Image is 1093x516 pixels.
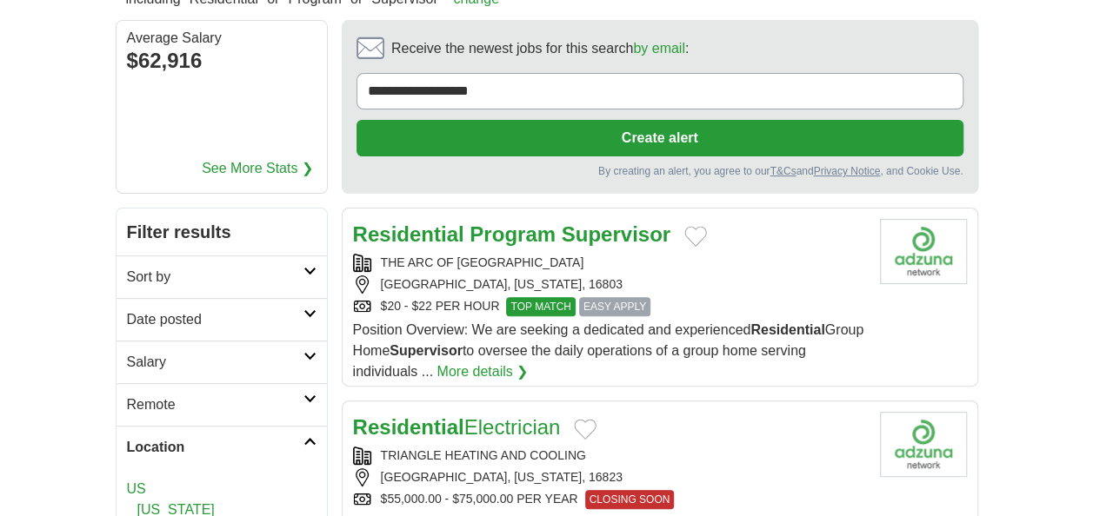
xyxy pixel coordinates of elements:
img: Company logo [880,412,967,477]
a: See More Stats ❯ [202,158,313,179]
span: EASY APPLY [579,297,650,316]
div: [GEOGRAPHIC_DATA], [US_STATE], 16823 [353,468,866,486]
div: By creating an alert, you agree to our and , and Cookie Use. [357,163,963,179]
a: T&Cs [770,165,796,177]
strong: Program [470,222,556,246]
a: US [127,481,146,496]
span: Position Overview: We are seeking a dedicated and experienced Group Home to oversee the daily ope... [353,322,864,379]
div: $20 - $22 PER HOUR [353,297,866,316]
h2: Remote [127,394,303,415]
button: Add to favorite jobs [574,419,596,440]
a: Sort by [117,255,327,298]
h2: Salary [127,352,303,373]
h2: Filter results [117,208,327,255]
button: Create alert [357,120,963,156]
strong: Supervisor [562,222,670,246]
span: TOP MATCH [506,297,575,316]
strong: Residential [353,415,464,439]
strong: Residential [750,322,824,337]
img: Company logo [880,219,967,284]
a: Salary [117,341,327,383]
a: Location [117,426,327,468]
a: Remote [117,383,327,426]
a: Residential Program Supervisor [353,222,670,246]
div: [GEOGRAPHIC_DATA], [US_STATE], 16803 [353,275,866,294]
span: Receive the newest jobs for this search : [391,38,689,59]
a: Date posted [117,298,327,341]
a: ResidentialElectrician [353,415,561,439]
div: TRIANGLE HEATING AND COOLING [353,447,866,465]
div: THE ARC OF [GEOGRAPHIC_DATA] [353,254,866,272]
a: More details ❯ [437,361,528,382]
div: $55,000.00 - $75,000.00 PER YEAR [353,490,866,509]
h2: Location [127,437,303,458]
button: Add to favorite jobs [684,226,707,247]
a: Privacy Notice [813,165,880,177]
h2: Sort by [127,267,303,288]
strong: Supervisor [390,343,463,358]
div: $62,916 [127,45,317,76]
a: by email [633,41,685,56]
h2: Date posted [127,309,303,330]
strong: Residential [353,222,464,246]
span: CLOSING SOON [585,490,675,509]
div: Average Salary [127,31,317,45]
